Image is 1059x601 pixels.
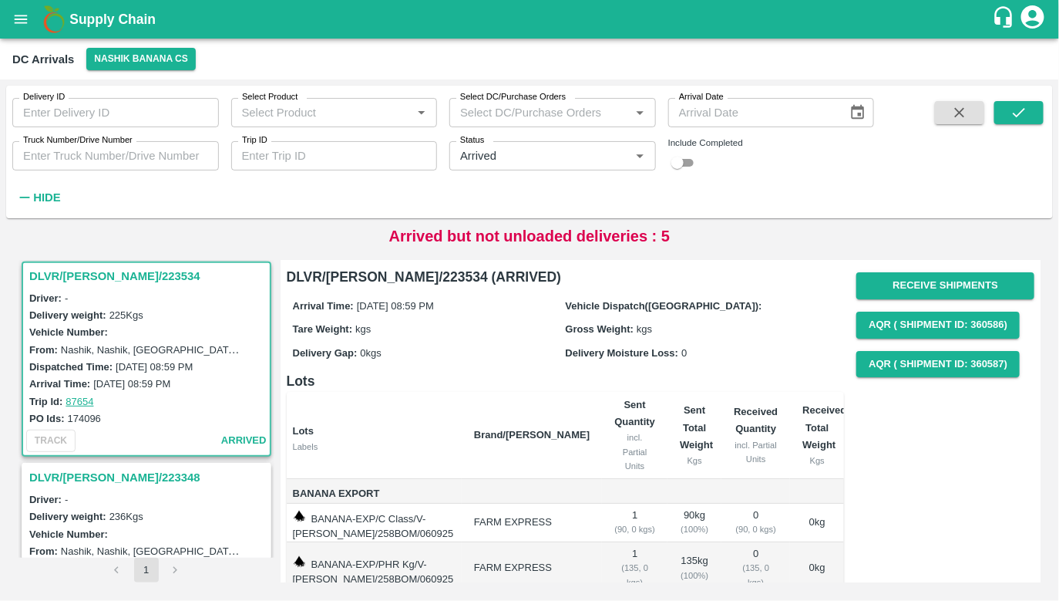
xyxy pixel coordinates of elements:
[23,91,65,103] label: Delivery ID
[790,542,844,596] td: 0 kg
[630,146,650,166] button: Open
[602,542,667,596] td: 1
[565,323,634,335] label: Gross Weight:
[29,545,58,557] label: From:
[65,494,68,505] span: -
[679,91,724,103] label: Arrival Date
[65,292,68,304] span: -
[29,528,108,540] label: Vehicle Number:
[29,309,106,321] label: Delivery weight:
[355,323,371,335] span: kgs
[287,504,462,542] td: BANANA-EXP/C Class/V-[PERSON_NAME]/258BOM/060925
[668,98,837,127] input: Arrival Date
[29,292,62,304] label: Driver:
[293,485,462,503] span: Banana Export
[856,351,1020,378] button: AQR ( Shipment Id: 360587)
[293,555,305,568] img: weight
[29,266,268,286] h3: DLVR/[PERSON_NAME]/223534
[3,2,39,37] button: open drawer
[293,347,358,359] label: Delivery Gap:
[565,300,761,312] label: Vehicle Dispatch([GEOGRAPHIC_DATA]):
[287,370,845,392] h6: Lots
[103,558,190,582] nav: pagination navigation
[721,542,790,596] td: 0
[12,98,219,127] input: Enter Delivery ID
[86,48,196,70] button: Select DC
[462,504,602,542] td: FARM EXPRESS
[231,141,438,171] input: Enter Trip ID
[109,309,143,321] label: 225 Kgs
[134,558,159,582] button: page 1
[389,225,671,248] p: Arrived but not unloaded deliveries : 5
[29,361,113,373] label: Dispatched Time:
[61,545,457,557] label: Nashik, Nashik, [GEOGRAPHIC_DATA], [GEOGRAPHIC_DATA], [GEOGRAPHIC_DATA]
[680,454,709,468] div: Kgs
[460,134,485,147] label: Status
[667,504,721,542] td: 90 kg
[29,344,58,356] label: From:
[287,542,462,596] td: BANANA-EXP/PHR Kg/V-[PERSON_NAME]/258BOM/060925
[29,326,108,338] label: Vehicle Number:
[109,511,143,522] label: 236 Kgs
[29,378,90,390] label: Arrival Time:
[802,454,832,468] div: Kgs
[856,272,1034,299] button: Receive Shipments
[12,141,219,171] input: Enter Truck Number/Drive Number
[680,522,709,536] div: ( 100 %)
[293,323,353,335] label: Tare Weight:
[454,146,606,166] input: Select delivery status
[69,12,156,27] b: Supply Chain
[29,511,106,522] label: Delivery weight:
[614,430,655,473] div: incl. Partial Units
[293,425,314,437] b: Lots
[29,468,268,488] h3: DLVR/[PERSON_NAME]/223348
[29,413,65,424] label: PO Ids:
[630,103,650,123] button: Open
[668,136,875,150] div: Include Completed
[734,406,778,434] b: Received Quantity
[734,522,778,536] div: ( 90, 0 kgs)
[856,312,1020,339] button: AQR ( Shipment Id: 360586)
[474,429,590,441] b: Brand/[PERSON_NAME]
[790,504,844,542] td: 0 kg
[1019,3,1047,35] div: account of current user
[242,91,298,103] label: Select Product
[462,542,602,596] td: FARM EXPRESS
[29,494,62,505] label: Driver:
[293,510,305,522] img: weight
[93,378,170,390] label: [DATE] 08:59 PM
[734,438,778,467] div: incl. Partial Units
[614,561,655,589] div: ( 135, 0 kgs)
[33,191,60,204] strong: Hide
[614,399,655,427] b: Sent Quantity
[614,522,655,536] div: ( 90, 0 kgs)
[734,561,778,589] div: ( 135, 0 kgs)
[992,5,1019,33] div: customer-support
[454,103,606,123] input: Select DC/Purchase Orders
[69,8,992,30] a: Supply Chain
[23,134,133,147] label: Truck Number/Drive Number
[221,432,267,450] span: arrived
[680,569,709,582] div: ( 100 %)
[12,49,74,69] div: DC Arrivals
[802,404,846,451] b: Received Total Weight
[565,347,678,359] label: Delivery Moisture Loss:
[66,396,93,407] a: 87654
[637,323,652,335] span: kgs
[242,134,267,147] label: Trip ID
[61,343,457,356] label: Nashik, Nashik, [GEOGRAPHIC_DATA], [GEOGRAPHIC_DATA], [GEOGRAPHIC_DATA]
[68,413,101,424] label: 174096
[360,347,381,359] span: 0 kgs
[357,300,434,312] span: [DATE] 08:59 PM
[39,4,69,35] img: logo
[680,404,713,451] b: Sent Total Weight
[29,396,62,407] label: Trip Id:
[667,542,721,596] td: 135 kg
[681,347,687,359] span: 0
[12,184,65,211] button: Hide
[412,103,432,123] button: Open
[721,504,790,542] td: 0
[287,266,845,288] h6: DLVR/[PERSON_NAME]/223534 (ARRIVED)
[843,98,872,127] button: Choose date
[236,103,408,123] input: Select Product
